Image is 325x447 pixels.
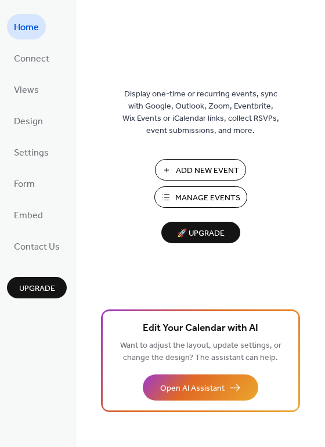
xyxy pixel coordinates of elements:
a: Form [7,171,42,196]
span: Form [14,175,35,194]
button: 🚀 Upgrade [161,222,240,243]
a: Views [7,77,46,102]
span: Add New Event [176,165,239,177]
span: Views [14,81,39,100]
button: Manage Events [154,186,247,208]
span: Connect [14,50,49,69]
a: Design [7,108,50,134]
span: Upgrade [19,283,55,295]
span: Settings [14,144,49,163]
a: Connect [7,45,56,71]
a: Contact Us [7,233,67,259]
span: Embed [14,207,43,225]
span: Design [14,113,43,131]
a: Embed [7,202,50,228]
button: Upgrade [7,277,67,298]
button: Add New Event [155,159,246,181]
span: Manage Events [175,192,240,204]
button: Open AI Assistant [143,374,258,401]
span: Open AI Assistant [160,383,225,395]
a: Settings [7,139,56,165]
span: Home [14,19,39,37]
span: Contact Us [14,238,60,257]
span: Want to adjust the layout, update settings, or change the design? The assistant can help. [120,338,281,366]
a: Home [7,14,46,39]
span: 🚀 Upgrade [168,226,233,241]
span: Edit Your Calendar with AI [143,320,258,337]
span: Display one-time or recurring events, sync with Google, Outlook, Zoom, Eventbrite, Wix Events or ... [122,88,279,137]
